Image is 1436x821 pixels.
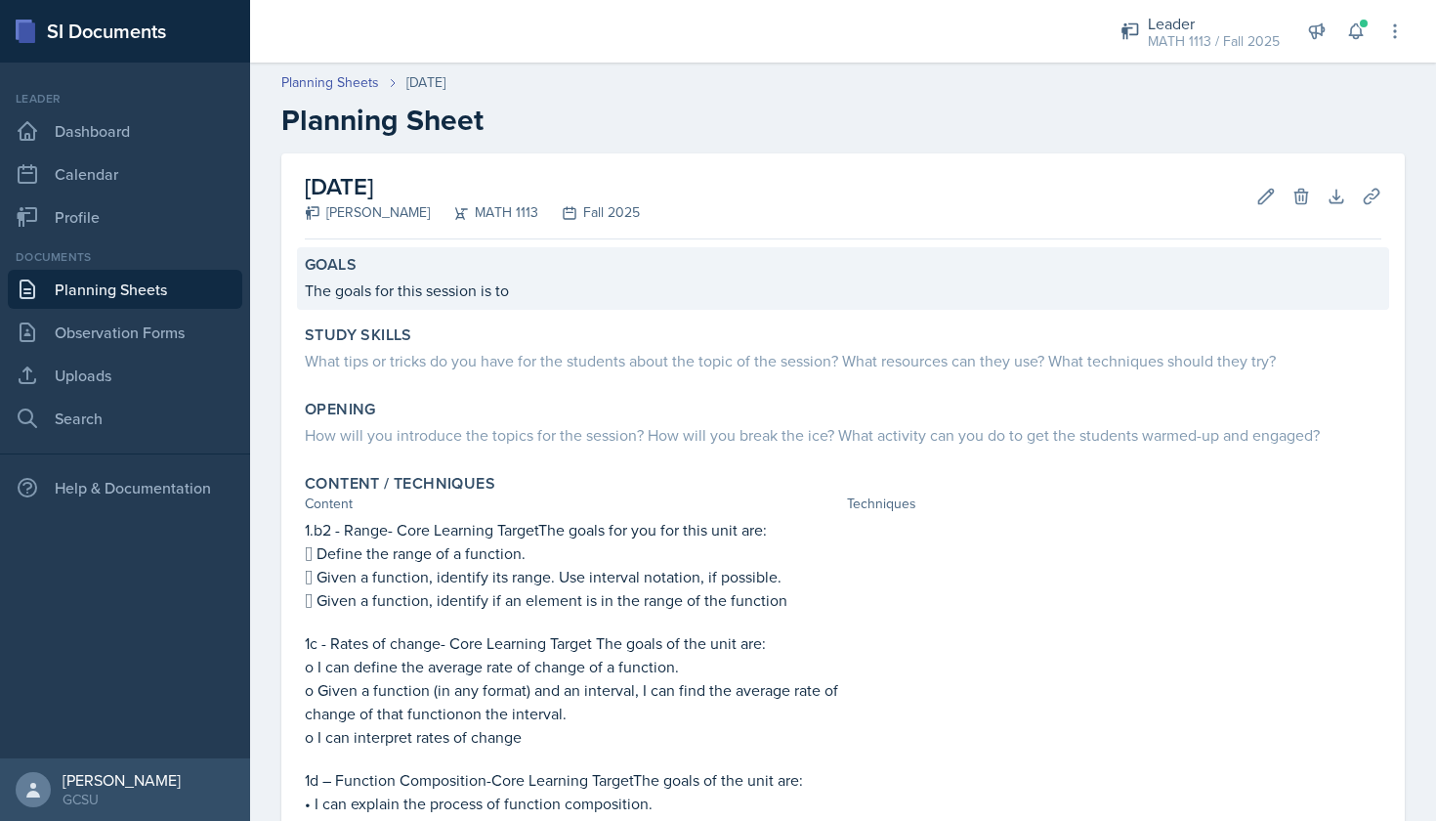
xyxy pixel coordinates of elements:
[305,678,839,725] p: o Given a function (in any format) and an interval, I can find the average rate of change of that...
[305,655,839,678] p: o I can define the average rate of change of a function.
[305,792,839,815] p: • I can explain the process of function composition.
[305,169,640,204] h2: [DATE]
[305,768,839,792] p: 1d – Function Composition-Core Learning TargetThe goals of the unit are:
[305,474,495,494] label: Content / Techniques
[63,790,181,809] div: GCSU
[8,468,242,507] div: Help & Documentation
[305,565,839,588] p:  Given a function, identify its range. Use interval notation, if possible.
[305,631,839,655] p: 1c - Rates of change- Core Learning Target The goals of the unit are:
[8,154,242,194] a: Calendar
[305,400,376,419] label: Opening
[305,349,1381,372] div: What tips or tricks do you have for the students about the topic of the session? What resources c...
[305,279,1381,302] p: The goals for this session is to
[281,103,1405,138] h2: Planning Sheet
[8,248,242,266] div: Documents
[63,770,181,790] div: [PERSON_NAME]
[305,255,357,275] label: Goals
[8,399,242,438] a: Search
[8,197,242,237] a: Profile
[305,518,839,541] p: 1.b2 - Range- Core Learning TargetThe goals for you for this unit are:
[305,423,1381,447] div: How will you introduce the topics for the session? How will you break the ice? What activity can ...
[538,202,640,223] div: Fall 2025
[8,356,242,395] a: Uploads
[305,588,839,612] p:  Given a function, identify if an element is in the range of the function
[8,313,242,352] a: Observation Forms
[305,541,839,565] p:  Define the range of a function.
[8,90,242,108] div: Leader
[8,111,242,151] a: Dashboard
[305,725,839,749] p: o I can interpret rates of change
[281,72,379,93] a: Planning Sheets
[305,325,412,345] label: Study Skills
[305,202,430,223] div: [PERSON_NAME]
[305,494,839,514] div: Content
[847,494,1381,514] div: Techniques
[430,202,538,223] div: MATH 1113
[1148,12,1280,35] div: Leader
[1148,31,1280,52] div: MATH 1113 / Fall 2025
[406,72,445,93] div: [DATE]
[8,270,242,309] a: Planning Sheets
